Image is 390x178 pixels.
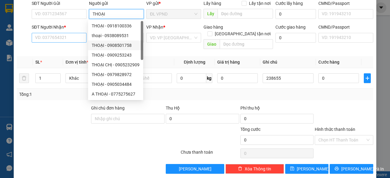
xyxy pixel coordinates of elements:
div: Chưa thanh toán [180,149,240,159]
div: THOẠI - 0918100336 [92,23,140,29]
input: 0 [217,73,258,83]
span: SL [35,60,40,65]
button: plus [364,73,371,83]
button: [PERSON_NAME] [166,164,224,174]
label: Cước lấy hàng [275,1,303,6]
label: Ghi chú đơn hàng [91,106,125,110]
span: Khác [69,74,113,83]
div: THOẠI - 0979828972 [92,71,140,78]
div: Tổng: 1 [19,91,151,98]
input: Dọc đường [218,9,273,19]
input: Dọc đường [220,39,273,49]
span: [PERSON_NAME] [179,166,211,172]
span: Lấy [204,9,218,19]
span: Lấy hàng [204,1,221,6]
button: save[PERSON_NAME] [285,164,329,174]
div: THOẠI - 0909253243 [92,52,140,58]
span: Cước hàng [318,60,339,65]
div: THOẠI CHỊ - 0905232909 [92,61,140,68]
input: VD: Bàn, Ghế [121,73,172,83]
span: Định lượng [184,60,205,65]
div: THOẠI - 0905034484 [92,81,140,88]
div: THOẠI - 0908501758 [88,40,143,50]
span: Giá trị hàng [217,60,240,65]
span: VP Nhận [146,25,163,30]
div: thoại - 0938089531 [88,31,143,40]
div: thoại - 0938089531 [92,32,140,39]
span: delete [238,166,242,171]
div: A THOẠI - 0775275627 [88,89,143,99]
div: CMND/Passport [318,24,373,30]
span: Đơn vị tính [66,60,88,65]
div: Phí thu hộ [240,105,314,114]
button: delete [19,73,29,83]
span: printer [335,166,339,171]
div: THOẠI CHỊ - 0905232909 [88,60,143,70]
label: Hình thức thanh toán [315,127,355,132]
input: Cước lấy hàng [275,9,316,19]
div: THOẠI - 0905034484 [88,79,143,89]
div: THOẠI - 0918100336 [88,21,143,31]
span: kg [206,73,212,83]
input: Ghi Chú [263,73,314,83]
div: THOẠI - 0979828972 [88,70,143,79]
span: [PERSON_NAME] và In [341,166,384,172]
span: Tổng cước [240,127,261,132]
div: THOẠI - 0909253243 [88,50,143,60]
div: THOẠI - 0908501758 [92,42,140,49]
span: ĐL VPND [150,9,197,19]
span: [PERSON_NAME] [297,166,329,172]
button: deleteXóa Thông tin [225,164,284,174]
div: A THOẠI - 0775275627 [92,91,140,97]
span: Giao [204,39,220,49]
button: printer[PERSON_NAME] và In [330,164,373,174]
span: save [290,166,294,171]
input: Ghi chú đơn hàng [91,114,165,124]
span: Thu Hộ [166,106,180,110]
span: plus [364,76,370,81]
th: Ghi chú [260,56,316,68]
span: Xóa Thông tin [245,166,271,172]
div: SĐT Người Nhận [32,24,87,30]
span: [GEOGRAPHIC_DATA] tận nơi [212,30,273,37]
input: Cước giao hàng [275,33,316,43]
span: Giao hàng [204,25,223,30]
label: Cước giao hàng [275,25,306,30]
